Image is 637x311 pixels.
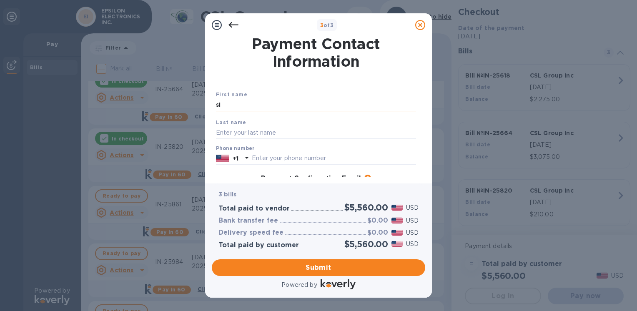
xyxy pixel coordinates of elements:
[216,146,254,151] label: Phone number
[391,218,403,223] img: USD
[216,119,246,125] b: Last name
[321,279,356,289] img: Logo
[406,240,419,248] p: USD
[216,126,416,139] input: Enter your last name
[406,203,419,212] p: USD
[218,205,290,213] h3: Total paid to vendor
[406,216,419,225] p: USD
[252,152,416,165] input: Enter your phone number
[344,239,388,249] h2: $5,560.00
[218,217,278,225] h3: Bank transfer fee
[216,35,416,70] h1: Payment Contact Information
[391,230,403,236] img: USD
[216,99,416,111] input: Enter your first name
[218,263,419,273] span: Submit
[216,154,229,163] img: US
[212,259,425,276] button: Submit
[391,205,403,211] img: USD
[233,154,238,163] p: +1
[367,229,388,237] h3: $0.00
[320,22,324,28] span: 3
[391,241,403,247] img: USD
[218,241,299,249] h3: Total paid by customer
[344,202,388,213] h2: $5,560.00
[218,191,236,198] b: 3 bills
[261,175,361,183] h3: Payment Confirmation Email
[406,228,419,237] p: USD
[216,91,247,98] b: First name
[320,22,334,28] b: of 3
[367,217,388,225] h3: $0.00
[281,281,317,289] p: Powered by
[218,229,283,237] h3: Delivery speed fee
